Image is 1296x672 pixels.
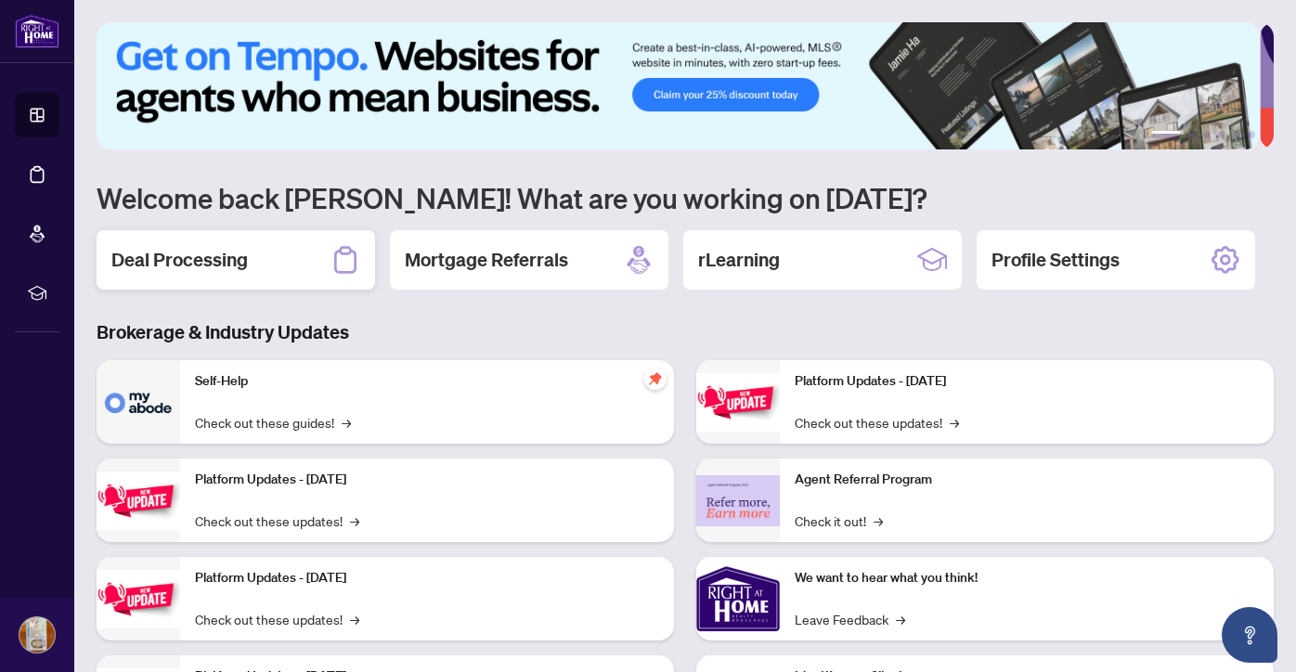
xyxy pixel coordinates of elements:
button: 2 [1188,131,1196,138]
h2: rLearning [698,247,780,273]
img: Platform Updates - June 23, 2025 [696,373,780,432]
p: Platform Updates - [DATE] [195,568,659,588]
img: logo [15,14,59,48]
span: → [874,510,883,531]
span: → [350,510,359,531]
span: → [950,412,959,433]
img: Profile Icon [19,617,55,653]
a: Check out these guides!→ [195,412,351,433]
img: Slide 0 [97,22,1260,149]
span: → [342,412,351,433]
p: Self-Help [195,371,659,392]
h2: Mortgage Referrals [405,247,568,273]
h1: Welcome back [PERSON_NAME]! What are you working on [DATE]? [97,180,1274,215]
a: Check it out!→ [795,510,883,531]
p: Agent Referral Program [795,470,1259,490]
p: Platform Updates - [DATE] [795,371,1259,392]
h3: Brokerage & Industry Updates [97,319,1274,345]
img: Self-Help [97,360,180,444]
img: We want to hear what you think! [696,557,780,640]
button: 6 [1248,131,1255,138]
button: 4 [1218,131,1225,138]
button: 1 [1151,131,1181,138]
p: We want to hear what you think! [795,568,1259,588]
h2: Profile Settings [991,247,1120,273]
img: Platform Updates - July 21, 2025 [97,570,180,628]
span: → [350,609,359,629]
button: 3 [1203,131,1211,138]
button: Open asap [1222,607,1277,663]
img: Platform Updates - September 16, 2025 [97,472,180,530]
p: Platform Updates - [DATE] [195,470,659,490]
img: Agent Referral Program [696,475,780,526]
button: 5 [1233,131,1240,138]
span: pushpin [644,368,667,390]
a: Check out these updates!→ [195,609,359,629]
h2: Deal Processing [111,247,248,273]
a: Check out these updates!→ [795,412,959,433]
a: Check out these updates!→ [195,510,359,531]
a: Leave Feedback→ [795,609,905,629]
span: → [896,609,905,629]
